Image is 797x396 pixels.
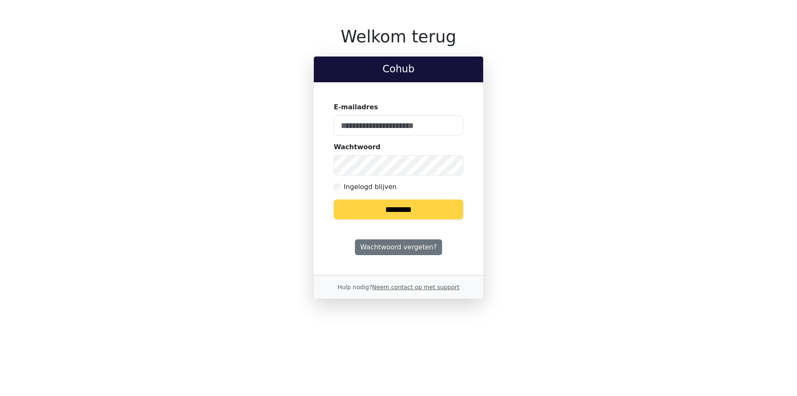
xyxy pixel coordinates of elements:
[355,239,442,255] a: Wachtwoord vergeten?
[337,284,460,290] small: Hulp nodig?
[334,102,378,112] label: E-mailadres
[314,27,483,47] h1: Welkom terug
[334,142,381,152] label: Wachtwoord
[372,284,459,290] a: Neem contact op met support
[344,182,396,192] label: Ingelogd blijven
[320,63,477,75] h2: Cohub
